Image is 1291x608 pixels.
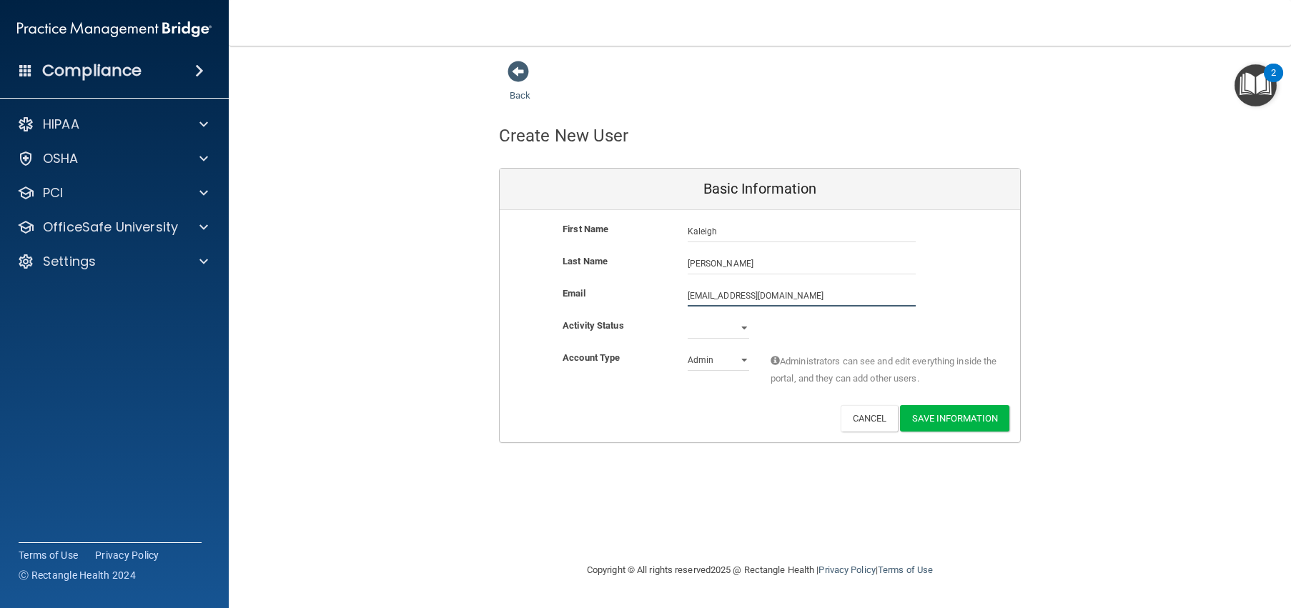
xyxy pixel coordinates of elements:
span: Ⓒ Rectangle Health 2024 [19,568,136,582]
a: PCI [17,184,208,201]
div: 2 [1271,73,1276,91]
a: Back [510,73,530,101]
p: OSHA [43,150,79,167]
b: Account Type [563,352,620,363]
span: Administrators can see and edit everything inside the portal, and they can add other users. [771,353,999,387]
b: First Name [563,224,608,234]
b: Email [563,288,585,299]
button: Cancel [841,405,899,432]
h4: Create New User [499,126,629,145]
a: Settings [17,253,208,270]
a: Terms of Use [878,564,933,575]
a: Privacy Policy [818,564,875,575]
p: OfficeSafe University [43,219,178,236]
p: PCI [43,184,63,201]
b: Last Name [563,256,608,266]
p: Settings [43,253,96,270]
div: Basic Information [500,169,1020,210]
a: OSHA [17,150,208,167]
a: Privacy Policy [95,548,159,562]
a: Terms of Use [19,548,78,562]
button: Open Resource Center, 2 new notifications [1235,64,1277,106]
b: Activity Status [563,320,624,331]
h4: Compliance [42,61,142,81]
iframe: Drift Widget Chat Controller [1044,507,1274,564]
a: HIPAA [17,116,208,133]
a: OfficeSafe University [17,219,208,236]
button: Save Information [900,405,1009,432]
p: HIPAA [43,116,79,133]
div: Copyright © All rights reserved 2025 @ Rectangle Health | | [499,547,1021,593]
img: PMB logo [17,15,212,44]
